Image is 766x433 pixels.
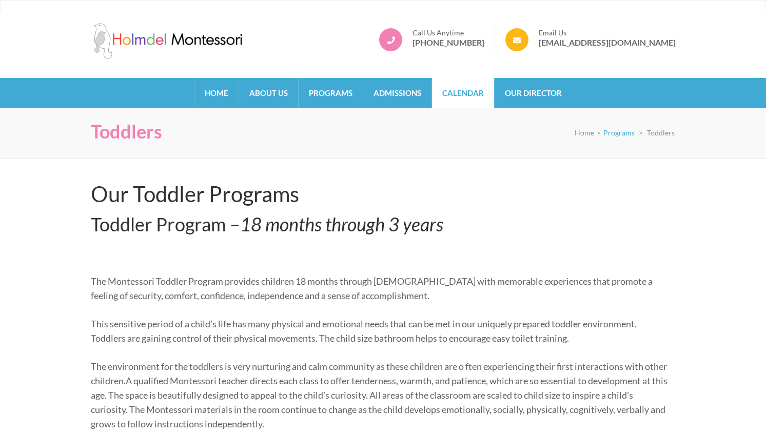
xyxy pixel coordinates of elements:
p: This sensitive period of a child’s life has many physical and emotional needs that can be met in ... [91,317,668,345]
span: > [597,128,601,137]
h1: Toddlers [91,121,162,143]
a: Calendar [432,78,494,108]
h2: Our Toddler Programs [91,181,668,207]
a: Home [575,128,594,137]
a: Programs [603,128,635,137]
a: [EMAIL_ADDRESS][DOMAIN_NAME] [539,37,676,48]
span: > [639,128,643,137]
a: Our Director [495,78,572,108]
a: About Us [239,78,298,108]
span: Call Us Anytime [413,28,484,37]
a: Programs [299,78,363,108]
a: [PHONE_NUMBER] [413,37,484,48]
p: The environment for the toddlers is very nurturing and calm community as these children are o fte... [91,359,668,431]
img: Holmdel Montessori School [91,23,245,59]
span: Email Us [539,28,676,37]
em: 18 months through 3 years [240,213,443,235]
h3: Toddler Program – [91,213,668,235]
a: Home [194,78,239,108]
p: The Montessori Toddler Program provides children 18 months through [DEMOGRAPHIC_DATA] with memora... [91,274,668,303]
a: Admissions [363,78,431,108]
